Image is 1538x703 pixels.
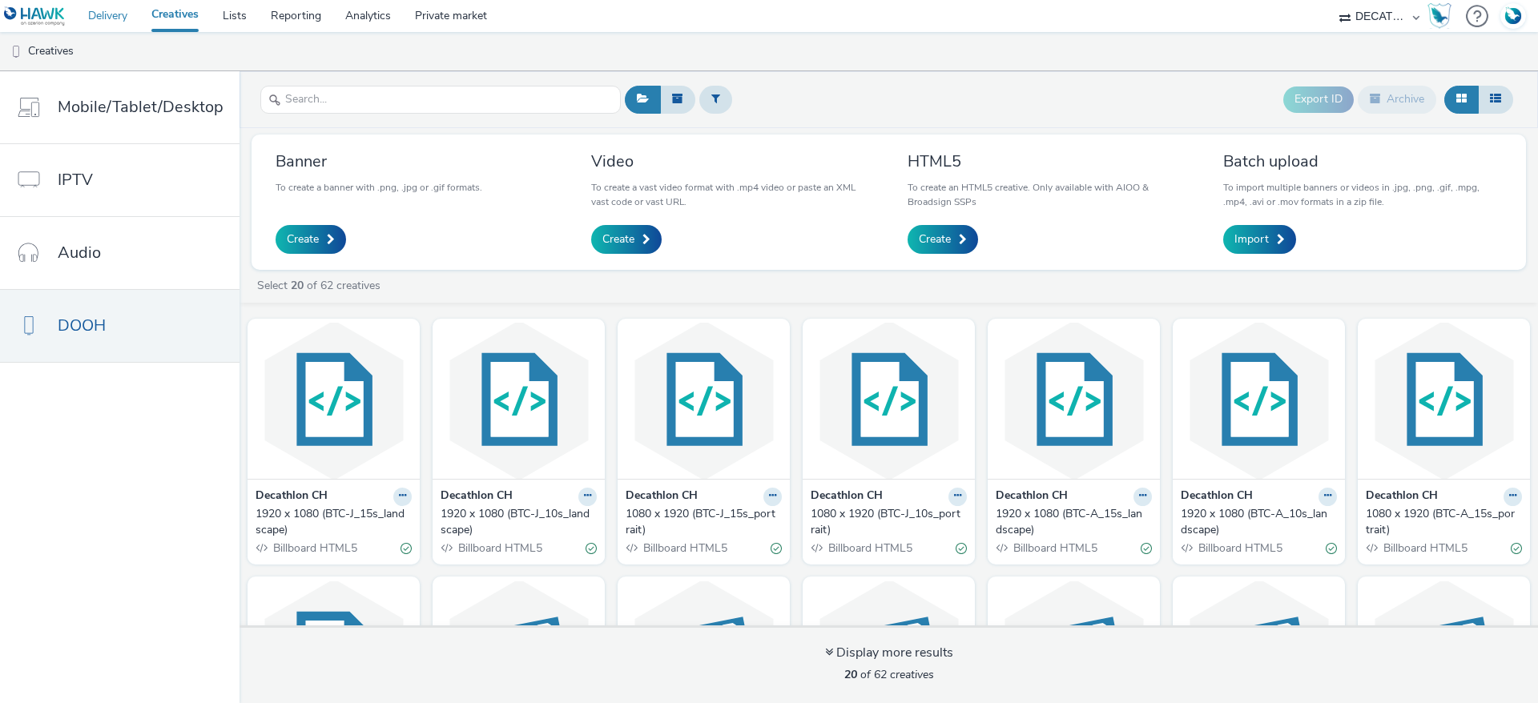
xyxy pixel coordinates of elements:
span: Import [1234,231,1269,247]
div: 1920 x 1080 (BTC-J_15s_landscape) [256,506,405,539]
button: Grid [1444,86,1479,113]
a: Create [591,225,662,254]
span: Create [919,231,951,247]
p: To create a vast video format with .mp4 video or paste an XML vast code or vast URL. [591,180,870,209]
div: Valid [1511,540,1522,556]
strong: Decathlon CH [996,488,1068,506]
span: Audio [58,241,101,264]
div: Valid [1141,540,1152,556]
strong: 20 [844,667,857,682]
strong: Decathlon CH [1366,488,1438,506]
a: 1080 x 1920 (BTC-J_10s_portrait) [811,506,967,539]
img: Account FR [1501,4,1525,28]
span: Create [602,231,634,247]
img: 1920 x 1080 (BTC-J_15s_landscape) visual [252,323,416,479]
a: 1920 x 1080 (BTC-J_10s_landscape) [441,506,597,539]
a: Hawk Academy [1427,3,1458,29]
span: Billboard HTML5 [1382,540,1468,556]
div: 1080 x 1920 (BTC-J_15s_portrait) [626,506,775,539]
span: DOOH [58,314,106,337]
div: Valid [956,540,967,556]
img: 1920 x 1080 (BTC-A_15s_landscape) visual [992,323,1156,479]
a: 1080 x 1920 (BTC-J_15s_portrait) [626,506,782,539]
input: Search... [260,86,621,114]
strong: Decathlon CH [441,488,513,506]
p: To create an HTML5 creative. Only available with AIOO & Broadsign SSPs [908,180,1186,209]
img: 1080 x 1920 (BTC-A_15s_portrait) visual [1362,323,1526,479]
button: Export ID [1283,86,1354,112]
img: undefined Logo [4,6,66,26]
div: 1080 x 1920 (BTC-J_10s_portrait) [811,506,960,539]
div: 1080 x 1920 (BTC-A_15s_portrait) [1366,506,1516,539]
img: dooh [8,44,24,60]
strong: Decathlon CH [1181,488,1253,506]
img: 1080 x 1920 (BTC-J_10s_portrait) visual [807,323,971,479]
img: Hawk Academy [1427,3,1451,29]
img: 1080 x 1920 (BTC-J_15s_portrait) visual [622,323,786,479]
strong: Decathlon CH [256,488,328,506]
button: Archive [1358,86,1436,113]
strong: 20 [291,278,304,293]
a: Import [1223,225,1296,254]
span: Billboard HTML5 [1197,540,1282,556]
div: 1920 x 1080 (BTC-J_10s_landscape) [441,506,590,539]
div: 1920 x 1080 (BTC-A_15s_landscape) [996,506,1145,539]
span: Billboard HTML5 [642,540,727,556]
a: Select of 62 creatives [256,278,387,293]
a: Create [908,225,978,254]
h3: Batch upload [1223,151,1502,172]
a: 1920 x 1080 (BTC-J_15s_landscape) [256,506,412,539]
button: Table [1478,86,1513,113]
span: Mobile/Tablet/Desktop [58,95,223,119]
strong: Decathlon CH [626,488,698,506]
img: 1920 x 1080 (BTC-A_10s_landscape) visual [1177,323,1341,479]
h3: Video [591,151,870,172]
div: Valid [586,540,597,556]
p: To create a banner with .png, .jpg or .gif formats. [276,180,482,195]
strong: Decathlon CH [811,488,883,506]
div: Valid [771,540,782,556]
div: Display more results [825,644,953,662]
div: Valid [1326,540,1337,556]
p: To import multiple banners or videos in .jpg, .png, .gif, .mpg, .mp4, .avi or .mov formats in a z... [1223,180,1502,209]
div: Valid [401,540,412,556]
div: 1920 x 1080 (BTC-A_10s_landscape) [1181,506,1331,539]
span: Billboard HTML5 [272,540,357,556]
span: Billboard HTML5 [457,540,542,556]
h3: Banner [276,151,482,172]
h3: HTML5 [908,151,1186,172]
span: Billboard HTML5 [827,540,912,556]
a: 1080 x 1920 (BTC-A_15s_portrait) [1366,506,1522,539]
span: Create [287,231,319,247]
span: of 62 creatives [844,667,934,682]
a: 1920 x 1080 (BTC-A_15s_landscape) [996,506,1152,539]
a: Create [276,225,346,254]
a: 1920 x 1080 (BTC-A_10s_landscape) [1181,506,1337,539]
img: 1920 x 1080 (BTC-J_10s_landscape) visual [437,323,601,479]
span: IPTV [58,168,93,191]
span: Billboard HTML5 [1012,540,1097,556]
